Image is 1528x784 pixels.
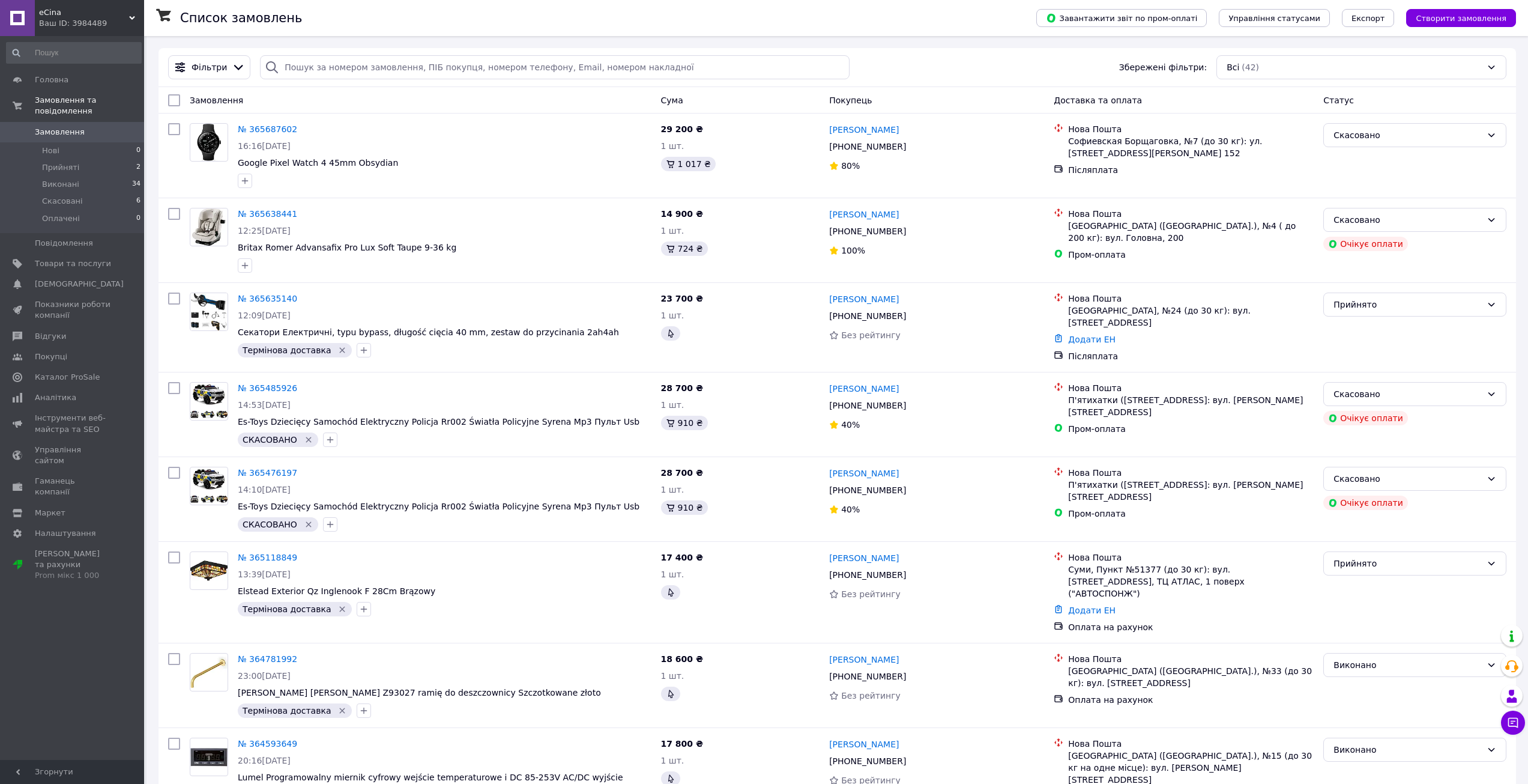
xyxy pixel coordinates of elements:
span: Доставка та оплата [1054,96,1142,105]
span: Завантажити звіт по пром-оплаті [1046,13,1197,23]
a: [PERSON_NAME] [829,383,899,395]
span: 34 [132,179,140,190]
span: [DEMOGRAPHIC_DATA] [35,279,124,290]
div: [PHONE_NUMBER] [827,567,908,583]
span: Термінова доставка [243,604,331,614]
a: № 364593649 [238,739,297,749]
span: Google Pixel Watch 4 45mm Obsydian [238,158,398,168]
svg: Видалити мітку [337,604,347,614]
div: [PHONE_NUMBER] [827,482,908,499]
span: Створити замовлення [1416,14,1506,23]
span: 14:10[DATE] [238,485,291,494]
span: 0 [136,213,140,224]
span: Замовлення [35,127,85,138]
a: [PERSON_NAME] [829,208,899,220]
div: Оплата на рахунок [1068,621,1314,633]
span: Відгуки [35,331,66,342]
span: Маркет [35,508,65,518]
a: Фото товару [190,123,228,162]
input: Пошук за номером замовлення, ПІБ покупця, номером телефону, Email, номером накладної [260,55,850,79]
div: [PHONE_NUMBER] [827,138,908,155]
span: 40% [841,420,860,430]
a: № 365635140 [238,294,297,303]
div: Нова Пошта [1068,382,1314,394]
div: Виконано [1333,658,1482,672]
span: 80% [841,161,860,171]
div: Нова Пошта [1068,653,1314,665]
img: Фото товару [190,469,228,503]
span: 6 [136,196,140,207]
div: П'ятихатки ([STREET_ADDRESS]: вул. [PERSON_NAME][STREET_ADDRESS] [1068,394,1314,418]
div: Нова Пошта [1068,293,1314,305]
span: 23:00[DATE] [238,671,291,681]
a: Фото товару [190,293,228,331]
span: Аналітика [35,392,76,403]
a: [PERSON_NAME] [829,654,899,666]
span: Експорт [1351,14,1385,23]
span: Скасовані [42,196,83,207]
button: Чат з покупцем [1501,711,1525,735]
a: Es-Toys Dziecięcy Samochód Elektryczny Policja Rr002 Światła Policyjne Syrena Mp3 Пульт Usb [238,417,639,427]
span: Товари та послуги [35,258,111,269]
img: Фото товару [197,124,222,161]
a: № 365476197 [238,468,297,478]
span: Управління статусами [1228,14,1320,23]
a: Фото товару [190,738,228,776]
span: Збережені фільтри: [1119,61,1207,73]
div: Скасовано [1333,213,1482,226]
a: Секатори Електричні, typu bypass, długość cięcia 40 mm, zestaw do przycinania 2ah4ah [238,327,619,337]
span: Статус [1323,96,1354,105]
a: № 365118849 [238,553,297,562]
button: Експорт [1342,9,1395,27]
button: Створити замовлення [1406,9,1516,27]
span: 12:09[DATE] [238,311,291,320]
div: Суми, Пункт №51377 (до 30 кг): вул. [STREET_ADDRESS], ТЦ АТЛАС, 1 поверх ("АВТОСПОНЖ") [1068,564,1314,600]
a: № 364781992 [238,654,297,664]
a: Фото товару [190,653,228,691]
span: Britax Romer Advansafix Pro Lux Soft Taupe 9-36 kg [238,243,456,252]
span: Нові [42,145,59,156]
div: П'ятихатки ([STREET_ADDRESS]: вул. [PERSON_NAME][STREET_ADDRESS] [1068,479,1314,503]
a: Фото товару [190,552,228,590]
span: Головна [35,74,68,85]
span: 17 800 ₴ [661,739,704,749]
img: Фото товару [192,208,226,246]
span: Прийняті [42,162,79,173]
span: Термінова доставка [243,345,331,355]
a: Додати ЕН [1068,606,1116,615]
a: № 365687602 [238,124,297,134]
a: Створити замовлення [1394,13,1516,22]
div: Оплата на рахунок [1068,694,1314,706]
svg: Видалити мітку [304,520,313,529]
div: Скасовано [1333,129,1482,142]
span: Гаманець компанії [35,476,111,497]
span: 14:53[DATE] [238,400,291,410]
img: Фото товару [190,561,228,582]
span: СКАСОВАНО [243,520,297,529]
span: Покупець [829,96,872,105]
div: Виконано [1333,743,1482,756]
img: Фото товару [190,657,228,688]
span: Повідомлення [35,238,93,249]
span: 1 шт. [661,400,684,410]
div: Нова Пошта [1068,123,1314,135]
span: Оплачені [42,213,80,224]
span: Налаштування [35,528,96,539]
img: Фото товару [190,748,228,767]
span: [PERSON_NAME] та рахунки [35,548,111,582]
div: Пром-оплата [1068,249,1314,261]
div: Очікує оплати [1323,496,1408,510]
span: Замовлення [190,96,243,105]
span: Cума [661,96,683,105]
svg: Видалити мітку [304,435,313,445]
div: Післяплата [1068,164,1314,176]
div: Нова Пошта [1068,552,1314,564]
div: [PHONE_NUMBER] [827,223,908,240]
span: 1 шт. [661,226,684,236]
span: 1 шт. [661,141,684,151]
a: [PERSON_NAME] [PERSON_NAME] Z93027 ramię do deszczownicy Szczotkowane złoto [238,688,601,697]
div: Prom мікс 1 000 [35,570,111,581]
a: № 365485926 [238,383,297,393]
span: Покупці [35,351,67,362]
